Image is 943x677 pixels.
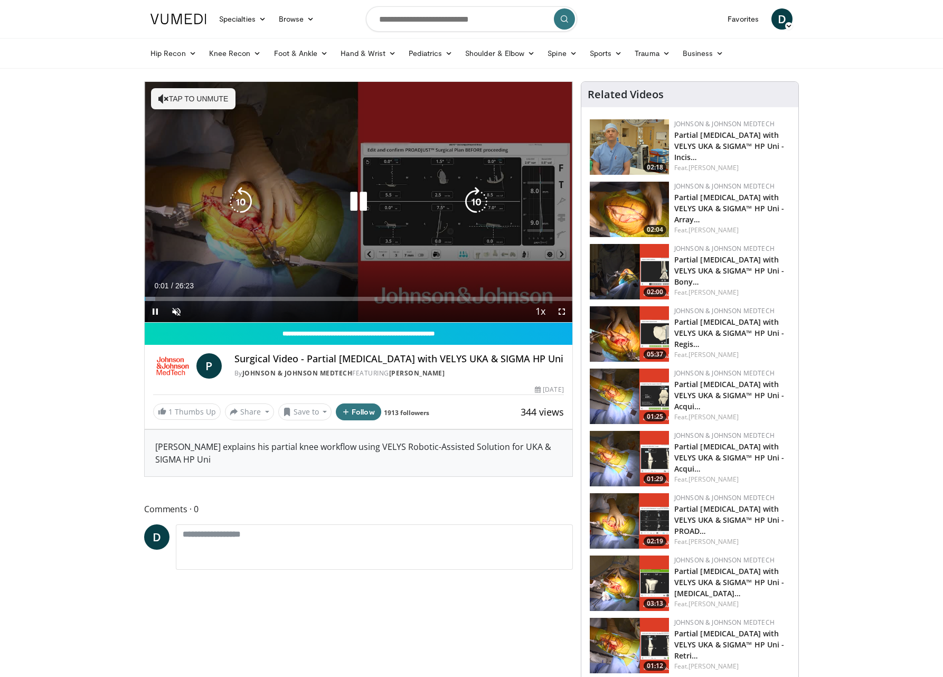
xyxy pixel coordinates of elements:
[384,408,429,417] a: 1913 followers
[674,493,775,502] a: Johnson & Johnson MedTech
[144,524,169,550] a: D
[674,431,775,440] a: Johnson & Johnson MedTech
[590,493,669,549] a: 02:19
[334,43,402,64] a: Hand & Wrist
[674,537,790,547] div: Feat.
[644,225,666,234] span: 02:04
[590,618,669,673] a: 01:12
[154,281,168,290] span: 0:01
[674,441,785,474] a: Partial [MEDICAL_DATA] with VELYS UKA & SIGMA™ HP Uni - Acqui…
[644,412,666,421] span: 01:25
[583,43,629,64] a: Sports
[366,6,577,32] input: Search topics, interventions
[168,407,173,417] span: 1
[674,504,785,536] a: Partial [MEDICAL_DATA] with VELYS UKA & SIGMA™ HP Uni - PROAD…
[689,412,739,421] a: [PERSON_NAME]
[689,475,739,484] a: [PERSON_NAME]
[689,163,739,172] a: [PERSON_NAME]
[674,130,785,162] a: Partial [MEDICAL_DATA] with VELYS UKA & SIGMA™ HP Uni - Incis…
[674,182,775,191] a: Johnson & Johnson MedTech
[145,82,572,323] video-js: Video Player
[689,599,739,608] a: [PERSON_NAME]
[196,353,222,379] a: P
[676,43,730,64] a: Business
[590,431,669,486] img: dd3a4334-c556-4f04-972a-bd0a847124c3.png.150x105_q85_crop-smart_upscale.png
[674,475,790,484] div: Feat.
[272,8,321,30] a: Browse
[674,412,790,422] div: Feat.
[674,556,775,565] a: Johnson & Johnson MedTech
[590,244,669,299] a: 02:00
[153,353,192,379] img: Johnson & Johnson MedTech
[144,43,203,64] a: Hip Recon
[644,350,666,359] span: 05:37
[689,662,739,671] a: [PERSON_NAME]
[674,306,775,315] a: Johnson & Johnson MedTech
[171,281,173,290] span: /
[674,379,785,411] a: Partial [MEDICAL_DATA] with VELYS UKA & SIGMA™ HP Uni - Acqui…
[674,618,775,627] a: Johnson & Johnson MedTech
[144,502,573,516] span: Comments 0
[689,350,739,359] a: [PERSON_NAME]
[674,288,790,297] div: Feat.
[628,43,676,64] a: Trauma
[721,8,765,30] a: Favorites
[166,301,187,322] button: Unmute
[674,628,785,661] a: Partial [MEDICAL_DATA] with VELYS UKA & SIGMA™ HP Uni - Retri…
[590,119,669,175] img: 54cbb26e-ac4b-4a39-a481-95817778ae11.png.150x105_q85_crop-smart_upscale.png
[175,281,194,290] span: 26:23
[689,537,739,546] a: [PERSON_NAME]
[590,306,669,362] a: 05:37
[674,255,785,287] a: Partial [MEDICAL_DATA] with VELYS UKA & SIGMA™ HP Uni - Bony…
[278,403,332,420] button: Save to
[674,566,785,598] a: Partial [MEDICAL_DATA] with VELYS UKA & SIGMA™ HP Uni - [MEDICAL_DATA]…
[674,192,785,224] a: Partial [MEDICAL_DATA] with VELYS UKA & SIGMA™ HP Uni - Array…
[674,244,775,253] a: Johnson & Johnson MedTech
[150,14,206,24] img: VuMedi Logo
[590,306,669,362] img: a774e0b8-2510-427c-a800-81b67bfb6776.png.150x105_q85_crop-smart_upscale.png
[674,317,785,349] a: Partial [MEDICAL_DATA] with VELYS UKA & SIGMA™ HP Uni - Regis…
[551,301,572,322] button: Fullscreen
[771,8,793,30] a: D
[590,618,669,673] img: 27d2ec60-bae8-41df-9ceb-8f0e9b1e3492.png.150x105_q85_crop-smart_upscale.png
[674,369,775,378] a: Johnson & Johnson MedTech
[521,406,564,418] span: 344 views
[590,493,669,549] img: 24f85217-e9a2-4ad7-b6cc-807e6ea433f3.png.150x105_q85_crop-smart_upscale.png
[644,474,666,484] span: 01:29
[590,244,669,299] img: 10880183-925c-4d1d-aa73-511a6d8478f5.png.150x105_q85_crop-smart_upscale.png
[151,88,235,109] button: Tap to unmute
[674,350,790,360] div: Feat.
[402,43,459,64] a: Pediatrics
[689,225,739,234] a: [PERSON_NAME]
[145,301,166,322] button: Pause
[153,403,221,420] a: 1 Thumbs Up
[590,369,669,424] img: e08a7d39-3b34-4ac3-abe8-53cc16b57bb7.png.150x105_q85_crop-smart_upscale.png
[225,403,274,420] button: Share
[590,556,669,611] img: fca33e5d-2676-4c0d-8432-0e27cf4af401.png.150x105_q85_crop-smart_upscale.png
[145,297,572,301] div: Progress Bar
[213,8,272,30] a: Specialties
[234,369,564,378] div: By FEATURING
[530,301,551,322] button: Playback Rate
[234,353,564,365] h4: Surgical Video - Partial [MEDICAL_DATA] with VELYS UKA & SIGMA HP Uni
[590,369,669,424] a: 01:25
[590,119,669,175] a: 02:18
[145,430,572,476] div: [PERSON_NAME] explains his partial knee workflow using VELYS Robotic-Assisted Solution for UKA & ...
[674,225,790,235] div: Feat.
[590,431,669,486] a: 01:29
[644,661,666,671] span: 01:12
[588,88,664,101] h4: Related Videos
[389,369,445,378] a: [PERSON_NAME]
[674,599,790,609] div: Feat.
[459,43,541,64] a: Shoulder & Elbow
[674,163,790,173] div: Feat.
[590,182,669,237] a: 02:04
[535,385,563,394] div: [DATE]
[644,163,666,172] span: 02:18
[674,662,790,671] div: Feat.
[203,43,268,64] a: Knee Recon
[541,43,583,64] a: Spine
